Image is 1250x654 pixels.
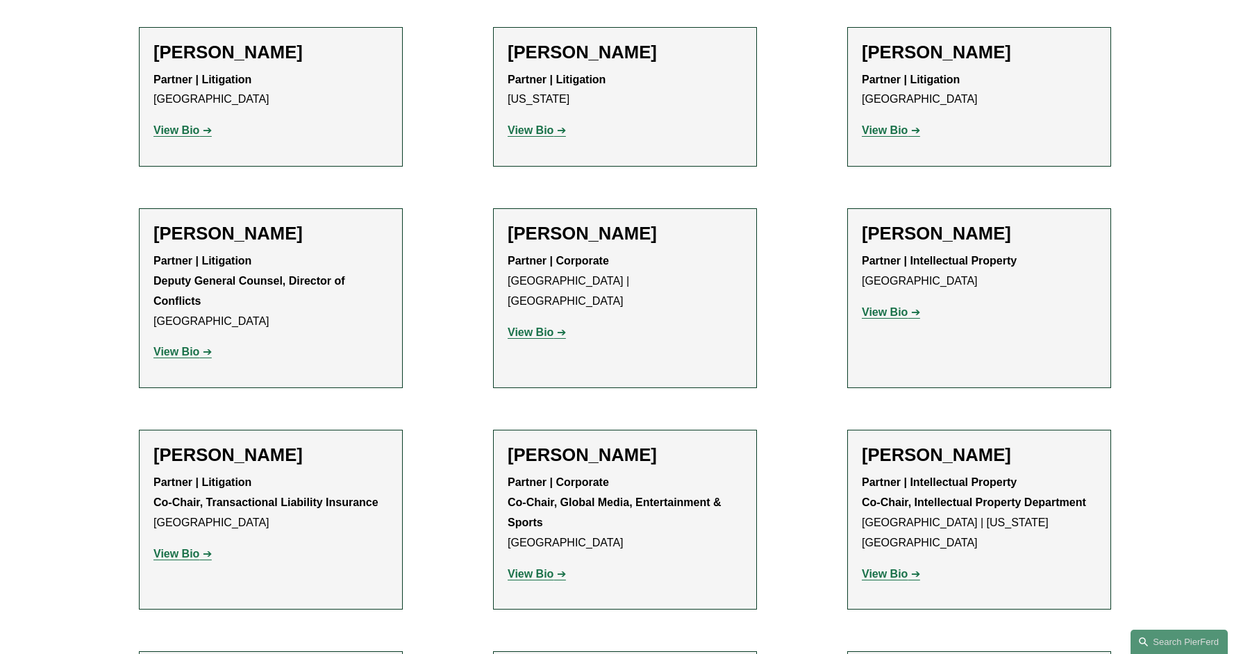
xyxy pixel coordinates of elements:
strong: Partner | Litigation [153,476,251,488]
strong: Partner | Corporate [508,255,609,267]
strong: View Bio [508,568,553,580]
a: View Bio [508,326,566,338]
p: [GEOGRAPHIC_DATA] [153,251,388,331]
strong: Partner | Corporate Co-Chair, Global Media, Entertainment & Sports [508,476,724,528]
a: View Bio [153,346,212,358]
strong: Partner | Litigation Deputy General Counsel, Director of Conflicts [153,255,348,307]
h2: [PERSON_NAME] [153,444,388,466]
a: View Bio [153,548,212,560]
h2: [PERSON_NAME] [862,223,1097,244]
strong: View Bio [862,124,908,136]
strong: Partner | Intellectual Property Co-Chair, Intellectual Property Department [862,476,1086,508]
h2: [PERSON_NAME] [508,42,742,63]
strong: View Bio [862,568,908,580]
a: Search this site [1131,630,1228,654]
p: [GEOGRAPHIC_DATA] [862,251,1097,292]
a: View Bio [862,124,920,136]
a: View Bio [862,306,920,318]
h2: [PERSON_NAME] [508,444,742,466]
h2: [PERSON_NAME] [153,42,388,63]
strong: Partner | Litigation [153,74,251,85]
strong: Co-Chair, Transactional Liability Insurance [153,496,378,508]
h2: [PERSON_NAME] [153,223,388,244]
strong: Partner | Litigation [862,74,960,85]
p: [GEOGRAPHIC_DATA] [508,473,742,553]
strong: View Bio [153,346,199,358]
strong: Partner | Intellectual Property [862,255,1017,267]
p: [US_STATE] [508,70,742,110]
h2: [PERSON_NAME] [862,42,1097,63]
a: View Bio [508,124,566,136]
a: View Bio [508,568,566,580]
p: [GEOGRAPHIC_DATA] [153,473,388,533]
h2: [PERSON_NAME] [862,444,1097,466]
strong: View Bio [153,124,199,136]
p: [GEOGRAPHIC_DATA] [862,70,1097,110]
p: [GEOGRAPHIC_DATA] | [US_STATE][GEOGRAPHIC_DATA] [862,473,1097,553]
h2: [PERSON_NAME] [508,223,742,244]
strong: View Bio [862,306,908,318]
p: [GEOGRAPHIC_DATA] [153,70,388,110]
strong: Partner | Litigation [508,74,606,85]
strong: View Bio [508,124,553,136]
p: [GEOGRAPHIC_DATA] | [GEOGRAPHIC_DATA] [508,251,742,311]
strong: View Bio [153,548,199,560]
a: View Bio [862,568,920,580]
a: View Bio [153,124,212,136]
strong: View Bio [508,326,553,338]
